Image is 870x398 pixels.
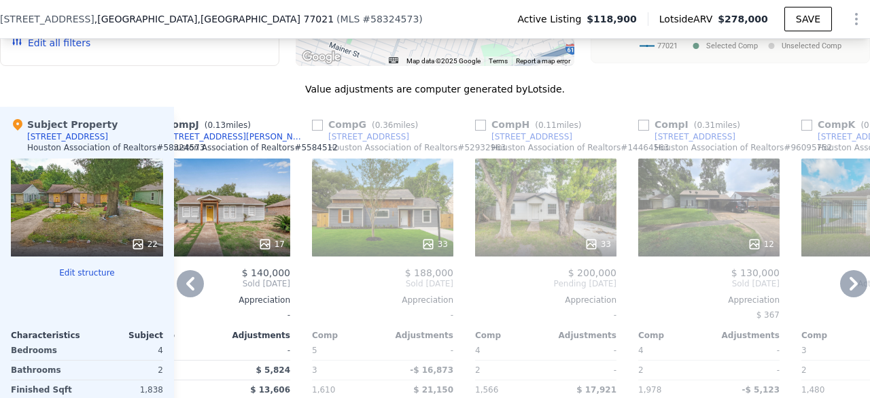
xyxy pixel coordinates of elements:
span: 4 [475,346,481,355]
div: 2 [638,361,706,380]
span: 0.36 [375,120,394,130]
span: ( miles) [689,120,746,130]
div: Houston Association of Realtors # 58324573 [27,142,205,153]
span: $ 367 [756,310,780,320]
text: Selected Comp [706,42,758,50]
div: ( ) [336,12,423,26]
button: Show Options [843,5,870,33]
div: Comp [475,330,546,341]
div: Comp [312,330,383,341]
div: Comp I [638,118,746,131]
div: 4 [90,341,163,360]
button: Keyboard shortcuts [389,57,398,63]
span: Map data ©2025 Google [406,57,481,65]
div: Subject [87,330,163,341]
div: Comp H [475,118,587,131]
button: SAVE [784,7,832,31]
span: $ 188,000 [405,267,453,278]
div: Bedrooms [11,341,84,360]
span: 3 [801,346,807,355]
span: 1,480 [801,385,824,395]
a: [STREET_ADDRESS][PERSON_NAME] [149,131,307,142]
span: MLS [341,14,360,24]
div: - [712,361,780,380]
div: Appreciation [475,295,616,305]
span: $ 13,606 [250,385,290,395]
span: Sold [DATE] [638,278,780,289]
div: Adjustments [220,330,290,341]
div: - [549,361,616,380]
div: 3 [312,361,380,380]
div: 17 [258,237,285,251]
div: Appreciation [312,295,453,305]
span: ( miles) [529,120,587,130]
div: [STREET_ADDRESS][PERSON_NAME] [165,131,307,142]
span: Lotside ARV [659,12,718,26]
span: $ 200,000 [568,267,616,278]
div: 1.5 [149,361,217,380]
div: - [712,341,780,360]
a: [STREET_ADDRESS] [638,131,735,142]
div: - [475,305,616,325]
div: Comp G [312,118,423,131]
div: 22 [131,237,158,251]
span: $278,000 [718,14,768,24]
div: Houston Association of Realtors # 5584512 [165,142,338,153]
a: Terms (opens in new tab) [489,57,508,65]
span: 1,566 [475,385,498,395]
div: Characteristics [11,330,87,341]
div: 12 [748,237,774,251]
div: Appreciation [149,295,290,305]
button: Edit all filters [12,36,90,50]
div: Houston Association of Realtors # 96095752 [655,142,832,153]
div: Comp J [149,118,256,131]
div: Adjustments [709,330,780,341]
div: Houston Association of Realtors # 52932963 [328,142,506,153]
span: 5 [312,346,317,355]
div: 33 [421,237,448,251]
div: [STREET_ADDRESS] [655,131,735,142]
div: Comp [149,330,220,341]
div: Houston Association of Realtors # 14464563 [491,142,669,153]
div: 33 [585,237,611,251]
a: Report a map error [516,57,570,65]
a: Open this area in Google Maps (opens a new window) [299,48,344,66]
span: 0.13 [207,120,226,130]
div: Bathrooms [11,361,84,380]
div: 2 [90,361,163,380]
text: Unselected Comp [782,42,841,50]
div: - [149,305,290,325]
span: Sold [DATE] [149,278,290,289]
span: $ 21,150 [413,385,453,395]
button: Edit structure [11,267,163,278]
div: Adjustments [383,330,453,341]
a: [STREET_ADDRESS] [475,131,572,142]
div: - [312,305,453,325]
span: 1,610 [312,385,335,395]
span: 1,978 [638,385,661,395]
span: $118,900 [587,12,637,26]
span: $ 130,000 [731,267,780,278]
div: 2 [801,361,869,380]
span: 4 [638,346,644,355]
span: $ 140,000 [242,267,290,278]
span: 0.31 [697,120,715,130]
div: [STREET_ADDRESS] [328,131,409,142]
div: [STREET_ADDRESS] [491,131,572,142]
div: Appreciation [638,295,780,305]
span: ( miles) [199,120,256,130]
div: Subject Property [11,118,118,131]
span: , [GEOGRAPHIC_DATA] [94,12,334,26]
div: Adjustments [546,330,616,341]
img: Google [299,48,344,66]
text: 77021 [657,42,678,50]
span: $ 5,824 [256,365,290,375]
div: Comp [638,330,709,341]
div: [STREET_ADDRESS] [27,131,108,142]
div: 2 [475,361,543,380]
span: # 58324573 [362,14,419,24]
div: - [549,341,616,360]
span: Active Listing [517,12,587,26]
span: , [GEOGRAPHIC_DATA] 77021 [197,14,334,24]
span: Sold [DATE] [312,278,453,289]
